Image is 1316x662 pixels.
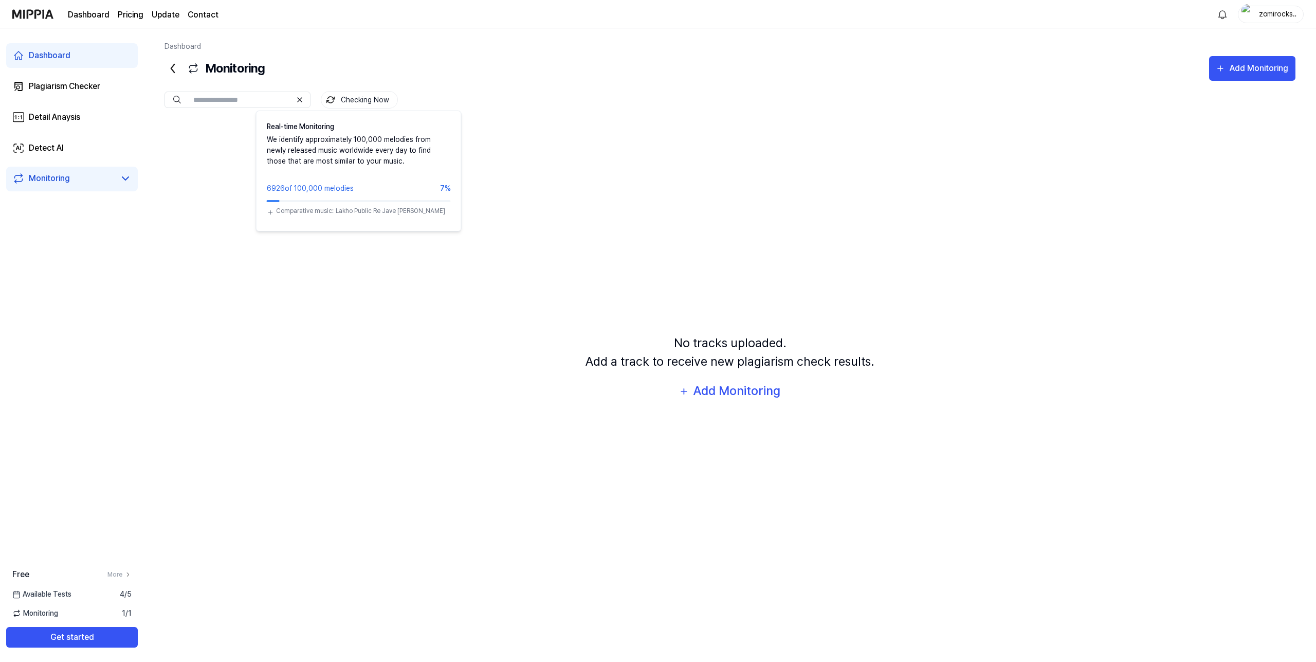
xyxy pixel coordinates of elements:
[276,206,334,219] div: Comparative music:
[118,9,143,21] a: Pricing
[6,74,138,99] a: Plagiarism Checker
[1238,6,1304,23] button: profilezomirockstar
[267,121,451,132] div: Real-time Monitoring
[12,608,58,619] span: Monitoring
[164,56,265,81] div: Monitoring
[29,142,64,154] div: Detect AI
[692,381,781,401] div: Add Monitoring
[1229,62,1289,75] div: Add Monitoring
[1241,4,1254,25] img: profile
[122,608,132,619] span: 1 / 1
[1216,8,1229,21] img: 알림
[336,206,450,219] div: Lakho Public Re Jave [PERSON_NAME]
[6,43,138,68] a: Dashboard
[6,627,138,648] button: Get started
[29,111,80,123] div: Detail Anaysis
[440,183,451,194] div: 7%
[267,134,451,167] div: We identify approximately 100,000 melodies from newly released music worldwide every day to find ...
[29,172,70,185] div: Monitoring
[321,91,398,109] button: Checking Now
[586,334,874,371] div: No tracks uploaded. Add a track to receive new plagiarism check results.
[164,42,201,50] a: Dashboard
[29,80,100,93] div: Plagiarism Checker
[326,96,335,104] img: monitoring Icon
[12,589,71,600] span: Available Tests
[68,9,109,21] a: Dashboard
[107,570,132,579] a: More
[173,96,181,104] img: Search
[152,9,179,21] a: Update
[29,49,70,62] div: Dashboard
[188,9,218,21] a: Contact
[12,172,115,185] a: Monitoring
[672,379,788,404] button: Add Monitoring
[267,183,354,194] div: 6926 of 100,000 melodies
[12,568,29,581] span: Free
[1209,56,1295,81] button: Add Monitoring
[1257,8,1297,20] div: zomirockstar
[120,589,132,600] span: 4 / 5
[6,136,138,160] a: Detect AI
[6,105,138,130] a: Detail Anaysis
